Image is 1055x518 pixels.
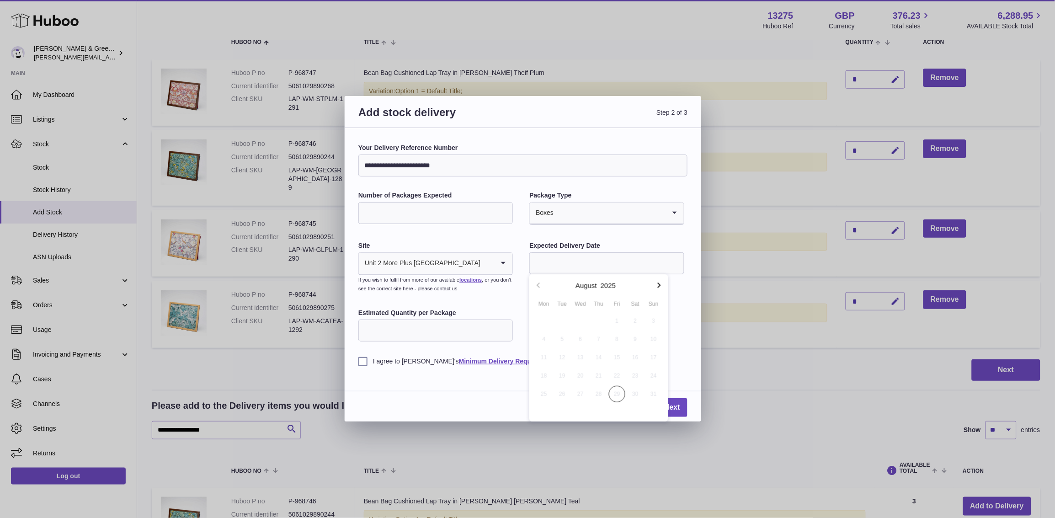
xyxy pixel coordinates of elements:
div: Sun [645,300,663,308]
span: 1 [609,313,625,329]
button: 18 [535,367,553,385]
div: Search for option [359,253,512,275]
h3: Add stock delivery [358,105,523,130]
button: 30 [626,385,645,403]
button: 22 [608,367,626,385]
span: Unit 2 More Plus [GEOGRAPHIC_DATA] [359,253,481,274]
span: 28 [591,386,607,402]
div: Sat [626,300,645,308]
span: 19 [554,368,570,384]
span: 8 [609,331,625,347]
span: 27 [572,386,589,402]
span: 26 [554,386,570,402]
button: 19 [553,367,571,385]
a: locations [459,277,482,283]
input: Search for option [481,253,494,274]
button: 16 [626,348,645,367]
button: 21 [590,367,608,385]
span: 24 [645,368,662,384]
button: 25 [535,385,553,403]
button: 11 [535,348,553,367]
span: 12 [554,349,570,366]
span: 20 [572,368,589,384]
span: 4 [536,331,552,347]
button: 31 [645,385,663,403]
label: Site [358,241,513,250]
button: 15 [608,348,626,367]
label: Expected Delivery Date [529,241,684,250]
button: 2 [626,312,645,330]
span: 2 [627,313,644,329]
span: 18 [536,368,552,384]
button: 29 [608,385,626,403]
span: 30 [627,386,644,402]
span: 13 [572,349,589,366]
button: 8 [608,330,626,348]
button: 5 [553,330,571,348]
button: 10 [645,330,663,348]
button: 27 [571,385,590,403]
span: 11 [536,349,552,366]
div: Fri [608,300,626,308]
span: Boxes [530,203,554,224]
button: 14 [590,348,608,367]
span: Step 2 of 3 [523,105,687,130]
button: 23 [626,367,645,385]
button: 1 [608,312,626,330]
button: 2025 [601,282,616,289]
span: 7 [591,331,607,347]
label: Your Delivery Reference Number [358,144,687,152]
span: 25 [536,386,552,402]
div: Wed [571,300,590,308]
div: Search for option [530,203,683,224]
input: Search for option [554,203,665,224]
span: 21 [591,368,607,384]
span: 31 [645,386,662,402]
button: 13 [571,348,590,367]
button: 4 [535,330,553,348]
div: Mon [535,300,553,308]
span: 29 [609,386,625,402]
span: 17 [645,349,662,366]
span: 15 [609,349,625,366]
span: 22 [609,368,625,384]
button: 6 [571,330,590,348]
button: 7 [590,330,608,348]
label: I agree to [PERSON_NAME]'s [358,357,687,366]
button: 3 [645,312,663,330]
span: 5 [554,331,570,347]
a: Minimum Delivery Requirements [459,358,558,365]
span: 6 [572,331,589,347]
button: 24 [645,367,663,385]
button: 26 [553,385,571,403]
span: 14 [591,349,607,366]
a: Next [657,398,687,417]
span: 3 [645,313,662,329]
span: 16 [627,349,644,366]
button: 9 [626,330,645,348]
label: Number of Packages Expected [358,191,513,200]
label: Estimated Quantity per Package [358,309,513,317]
small: If you wish to fulfil from more of our available , or you don’t see the correct site here - pleas... [358,277,512,291]
span: 9 [627,331,644,347]
span: 10 [645,331,662,347]
div: Tue [553,300,571,308]
button: August [575,282,597,289]
button: 17 [645,348,663,367]
button: 28 [590,385,608,403]
button: 20 [571,367,590,385]
div: Thu [590,300,608,308]
button: 12 [553,348,571,367]
label: Package Type [529,191,684,200]
span: 23 [627,368,644,384]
